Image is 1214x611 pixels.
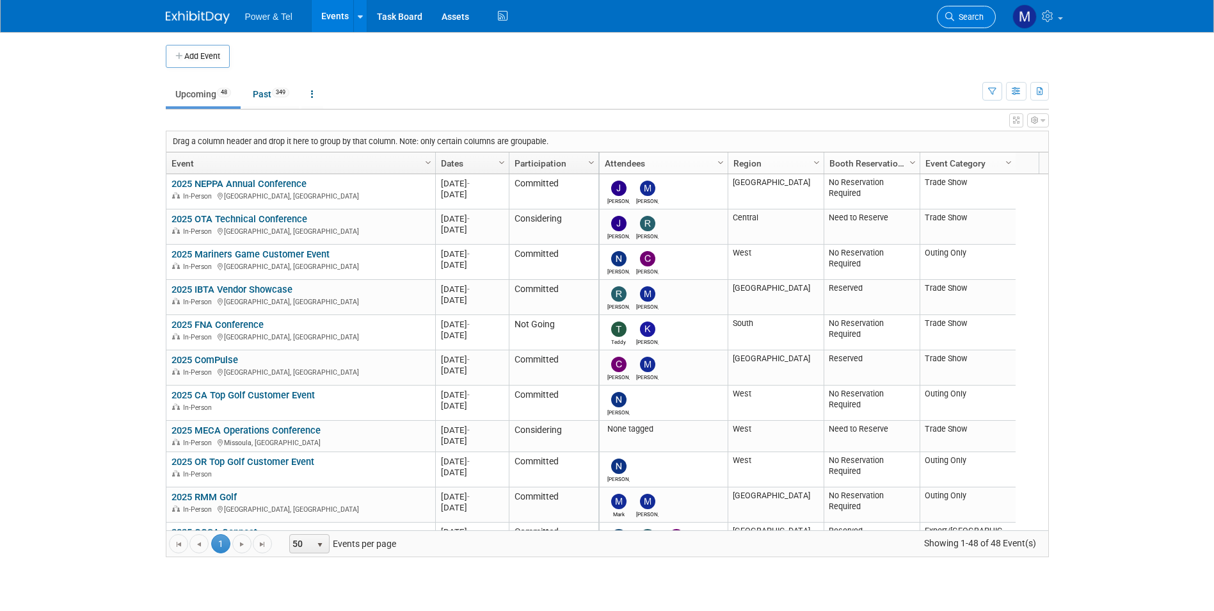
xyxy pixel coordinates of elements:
img: Mike Kruszewski [640,494,655,509]
a: Past349 [243,82,299,106]
img: Chris Noora [611,357,627,372]
td: No Reservation Required [824,174,920,209]
td: Trade Show [920,209,1016,245]
span: - [467,249,470,259]
td: [GEOGRAPHIC_DATA] [728,280,824,315]
td: Not Going [509,315,598,350]
img: ExhibitDay [166,11,230,24]
div: [DATE] [441,213,503,224]
a: Participation [515,152,590,174]
td: Committed [509,350,598,386]
td: [GEOGRAPHIC_DATA] [728,350,824,386]
img: Ron Rafalzik [611,286,627,302]
div: Kevin Wilkes [636,337,659,345]
img: Paul Beit [611,529,627,544]
a: Upcoming48 [166,82,241,106]
span: 48 [217,88,231,97]
td: Trade Show [920,280,1016,315]
a: Go to the next page [232,534,252,553]
td: Export/[GEOGRAPHIC_DATA] [920,523,1016,558]
img: Nate Derbyshire [611,392,627,407]
div: [GEOGRAPHIC_DATA], [GEOGRAPHIC_DATA] [172,190,429,201]
a: Go to the last page [253,534,272,553]
span: In-Person [183,298,216,306]
div: Chris Noora [607,372,630,380]
span: select [315,540,325,550]
td: Reserved [824,350,920,386]
div: [DATE] [441,295,503,305]
button: Add Event [166,45,230,68]
span: Column Settings [497,158,507,168]
div: [DATE] [441,330,503,341]
td: No Reservation Required [824,487,920,523]
div: [DATE] [441,436,503,446]
div: [DATE] [441,400,503,411]
div: John Gautieri [607,196,630,204]
a: 2025 NEPPA Annual Conference [172,178,307,190]
img: Robert Zuzek [640,216,655,231]
a: Column Settings [906,152,920,172]
span: In-Person [183,505,216,514]
img: Teddy Dye [611,322,627,337]
span: - [467,214,470,224]
td: West [728,452,824,487]
div: Robert Zuzek [636,231,659,240]
td: No Reservation Required [824,386,920,421]
img: In-Person Event [172,263,180,269]
td: Outing Only [920,386,1016,421]
div: Judd Bartley [607,231,630,240]
td: Outing Only [920,487,1016,523]
span: - [467,492,470,501]
a: Search [937,6,996,28]
span: Events per page [273,534,409,553]
a: 2025 Mariners Game Customer Event [172,248,330,260]
img: Nate Derbyshire [611,251,627,266]
span: In-Person [183,333,216,341]
div: [DATE] [441,456,503,467]
a: 2025 RMM Golf [172,491,237,503]
span: Column Settings [715,158,726,168]
a: 2025 CCSA Connect [172,526,257,538]
td: Reserved [824,523,920,558]
img: In-Person Event [172,470,180,477]
div: Teddy Dye [607,337,630,345]
span: In-Person [183,192,216,200]
div: [GEOGRAPHIC_DATA], [GEOGRAPHIC_DATA] [172,296,429,307]
span: In-Person [183,368,216,377]
div: Missoula, [GEOGRAPHIC_DATA] [172,437,429,448]
img: Judd Bartley [611,216,627,231]
span: 1 [211,534,230,553]
img: In-Person Event [172,192,180,199]
td: Trade Show [920,174,1016,209]
div: Nate Derbyshire [607,474,630,482]
img: Mark Monteleone [611,494,627,509]
div: Mark Monteleone [607,509,630,517]
a: 2025 MECA Operations Conference [172,425,321,436]
td: West [728,386,824,421]
td: Committed [509,452,598,487]
span: - [467,527,470,537]
div: [DATE] [441,248,503,259]
td: Committed [509,245,598,280]
div: [DATE] [441,259,503,270]
td: Committed [509,174,598,209]
div: [DATE] [441,389,503,400]
td: [GEOGRAPHIC_DATA] [728,487,824,523]
div: [DATE] [441,189,503,200]
div: [GEOGRAPHIC_DATA], [GEOGRAPHIC_DATA] [172,225,429,236]
span: - [467,284,470,294]
td: Trade Show [920,421,1016,452]
span: Power & Tel [245,12,292,22]
img: Kevin Wilkes [640,322,655,337]
a: Column Settings [1002,152,1016,172]
span: 50 [290,535,312,553]
a: Column Settings [421,152,435,172]
div: Michael Mackeben [636,372,659,380]
img: In-Person Event [172,505,180,512]
a: Region [733,152,815,174]
div: Michael Mackeben [636,196,659,204]
img: In-Person Event [172,298,180,304]
a: 2025 ComPulse [172,354,238,366]
span: - [467,390,470,400]
span: Column Settings [1003,158,1014,168]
